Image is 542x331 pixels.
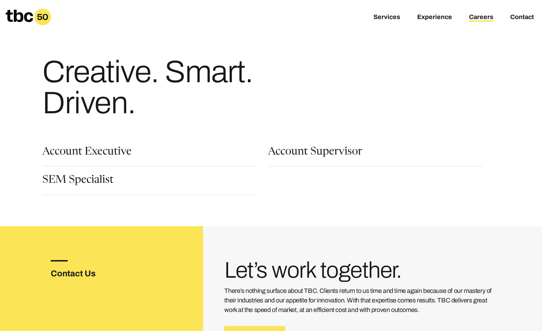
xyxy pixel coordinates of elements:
[268,147,362,159] a: Account Supervisor
[224,286,500,315] p: There’s nothing surface about TBC. Clients return to us time and time again because of our master...
[510,13,534,22] a: Contact
[6,8,51,25] a: Homepage
[42,56,313,119] h1: Creative. Smart. Driven.
[373,13,400,22] a: Services
[51,267,118,280] h3: Contact Us
[42,175,114,187] a: SEM Specialist
[469,13,493,22] a: Careers
[417,13,452,22] a: Experience
[224,260,500,281] h3: Let’s work together.
[42,147,132,159] a: Account Executive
